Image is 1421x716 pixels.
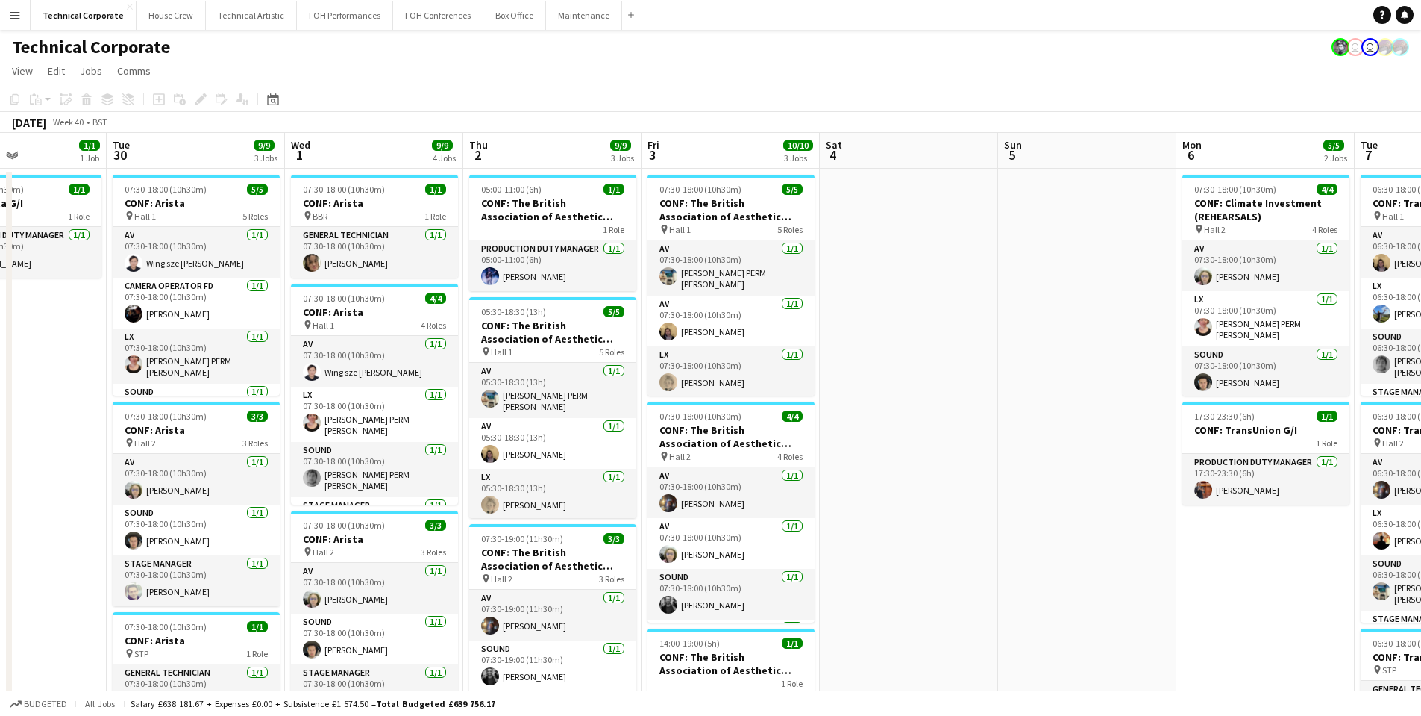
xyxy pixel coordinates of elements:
[12,64,33,78] span: View
[92,116,107,128] div: BST
[206,1,297,30] button: Technical Artistic
[1361,38,1379,56] app-user-avatar: Liveforce Admin
[546,1,622,30] button: Maintenance
[297,1,393,30] button: FOH Performances
[117,64,151,78] span: Comms
[74,61,108,81] a: Jobs
[6,61,39,81] a: View
[31,1,137,30] button: Technical Corporate
[376,698,495,709] span: Total Budgeted £639 756.17
[12,36,170,58] h1: Technical Corporate
[82,698,118,709] span: All jobs
[1376,38,1394,56] app-user-avatar: Zubair PERM Dhalla
[1346,38,1364,56] app-user-avatar: Liveforce Admin
[111,61,157,81] a: Comms
[393,1,483,30] button: FOH Conferences
[1331,38,1349,56] app-user-avatar: Krisztian PERM Vass
[48,64,65,78] span: Edit
[7,696,69,712] button: Budgeted
[12,115,46,130] div: [DATE]
[42,61,71,81] a: Edit
[1391,38,1409,56] app-user-avatar: Zubair PERM Dhalla
[483,1,546,30] button: Box Office
[131,698,495,709] div: Salary £638 181.67 + Expenses £0.00 + Subsistence £1 574.50 =
[137,1,206,30] button: House Crew
[80,64,102,78] span: Jobs
[24,699,67,709] span: Budgeted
